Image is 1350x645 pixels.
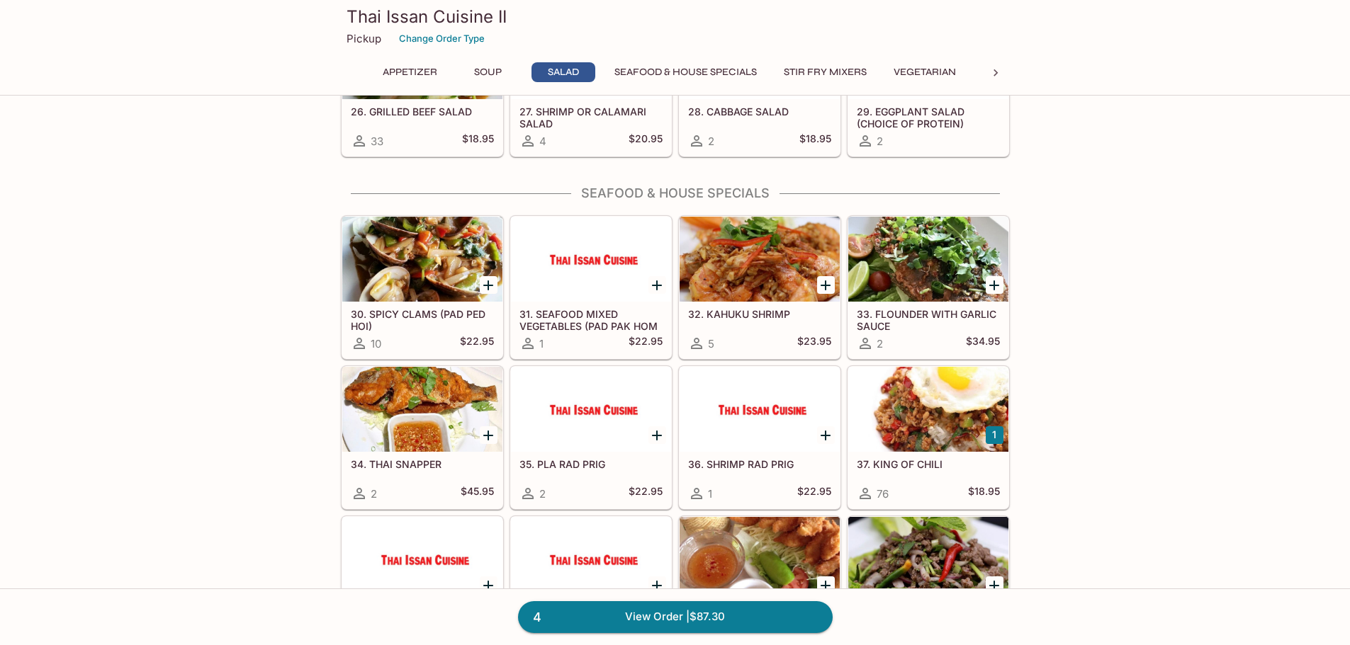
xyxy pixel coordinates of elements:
h5: $22.95 [629,335,663,352]
h5: 37. KING OF CHILI [857,458,1000,470]
button: Add 37. KING OF CHILI [986,426,1003,444]
button: Add 42. LARB [986,576,1003,594]
button: Vegetarian [886,62,964,82]
a: 33. FLOUNDER WITH GARLIC SAUCE2$34.95 [848,216,1009,359]
button: Add 34. THAI SNAPPER [480,426,497,444]
button: Change Order Type [393,28,491,50]
button: Soup [456,62,520,82]
div: 34. THAI SNAPPER [342,367,502,452]
div: 37. KING OF CHILI [848,367,1008,452]
div: 42. LARB [848,517,1008,602]
h5: $22.95 [629,485,663,502]
button: Appetizer [375,62,445,82]
a: 36. SHRIMP RAD PRIG1$22.95 [679,366,840,509]
a: 32. KAHUKU SHRIMP5$23.95 [679,216,840,359]
div: 38. GARLIC TIGER PRAWNS [342,517,502,602]
div: 31. SEAFOOD MIXED VEGETABLES (PAD PAK HOM MID) [511,217,671,302]
a: 30. SPICY CLAMS (PAD PED HOI)10$22.95 [342,216,503,359]
h4: Seafood & House Specials [341,185,1010,201]
h5: 35. PLA RAD PRIG [519,458,663,470]
button: Add 33. FLOUNDER WITH GARLIC SAUCE [986,276,1003,294]
div: 26. GRILLED BEEF SALAD [342,14,502,99]
a: 31. SEAFOOD MIXED VEGETABLES (PAD PAK HOM MID)1$22.95 [510,216,672,359]
button: Salad [531,62,595,82]
h5: $34.95 [966,335,1000,352]
span: 4 [524,607,550,627]
div: 29. EGGPLANT SALAD (CHOICE OF PROTEIN) [848,14,1008,99]
button: Add 40. FRIED PORK JERKY [648,576,666,594]
div: 41. GARLIC LIME BASA [680,517,840,602]
div: 28. CABBAGE SALAD [680,14,840,99]
h5: $18.95 [968,485,1000,502]
h5: $22.95 [460,335,494,352]
h5: 33. FLOUNDER WITH GARLIC SAUCE [857,308,1000,331]
div: 33. FLOUNDER WITH GARLIC SAUCE [848,217,1008,302]
button: Stir Fry Mixers [776,62,874,82]
button: Add 36. SHRIMP RAD PRIG [817,426,835,444]
button: Add 38. GARLIC TIGER PRAWNS [480,576,497,594]
h5: 31. SEAFOOD MIXED VEGETABLES (PAD PAK HOM MID) [519,308,663,331]
button: Add 32. KAHUKU SHRIMP [817,276,835,294]
span: 2 [539,487,546,501]
button: Add 31. SEAFOOD MIXED VEGETABLES (PAD PAK HOM MID) [648,276,666,294]
span: 4 [539,135,546,148]
button: Add 35. PLA RAD PRIG [648,426,666,444]
h5: 30. SPICY CLAMS (PAD PED HOI) [351,308,494,331]
h5: 27. SHRIMP OR CALAMARI SALAD [519,105,663,129]
h5: $22.95 [797,485,831,502]
h5: $45.95 [461,485,494,502]
h5: 32. KAHUKU SHRIMP [688,308,831,320]
div: 27. SHRIMP OR CALAMARI SALAD [511,14,671,99]
p: Pickup [347,32,381,45]
h3: Thai Issan Cuisine II [347,6,1004,28]
h5: 29. EGGPLANT SALAD (CHOICE OF PROTEIN) [857,105,1000,129]
div: 36. SHRIMP RAD PRIG [680,367,840,452]
div: 40. FRIED PORK JERKY [511,517,671,602]
h5: $23.95 [797,335,831,352]
div: 32. KAHUKU SHRIMP [680,217,840,302]
span: 2 [877,135,883,148]
span: 1 [539,337,544,350]
a: 4View Order |$87.30 [518,601,833,632]
h5: 26. GRILLED BEEF SALAD [351,105,494,118]
span: 5 [708,337,714,350]
span: 1 [708,487,712,501]
button: Add 41. GARLIC LIME BASA [817,576,835,594]
h5: $18.95 [799,132,831,149]
span: 10 [371,337,381,350]
span: 2 [708,135,714,148]
span: 2 [877,337,883,350]
div: 35. PLA RAD PRIG [511,367,671,452]
span: 33 [371,135,383,148]
h5: 36. SHRIMP RAD PRIG [688,458,831,470]
span: 76 [877,487,889,501]
a: 35. PLA RAD PRIG2$22.95 [510,366,672,509]
h5: $20.95 [629,132,663,149]
h5: 34. THAI SNAPPER [351,458,494,470]
h5: 28. CABBAGE SALAD [688,105,831,118]
button: Add 30. SPICY CLAMS (PAD PED HOI) [480,276,497,294]
span: 2 [371,487,377,501]
h5: $18.95 [462,132,494,149]
button: Noodles [975,62,1039,82]
a: 37. KING OF CHILI76$18.95 [848,366,1009,509]
button: Seafood & House Specials [607,62,765,82]
div: 30. SPICY CLAMS (PAD PED HOI) [342,217,502,302]
a: 34. THAI SNAPPER2$45.95 [342,366,503,509]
